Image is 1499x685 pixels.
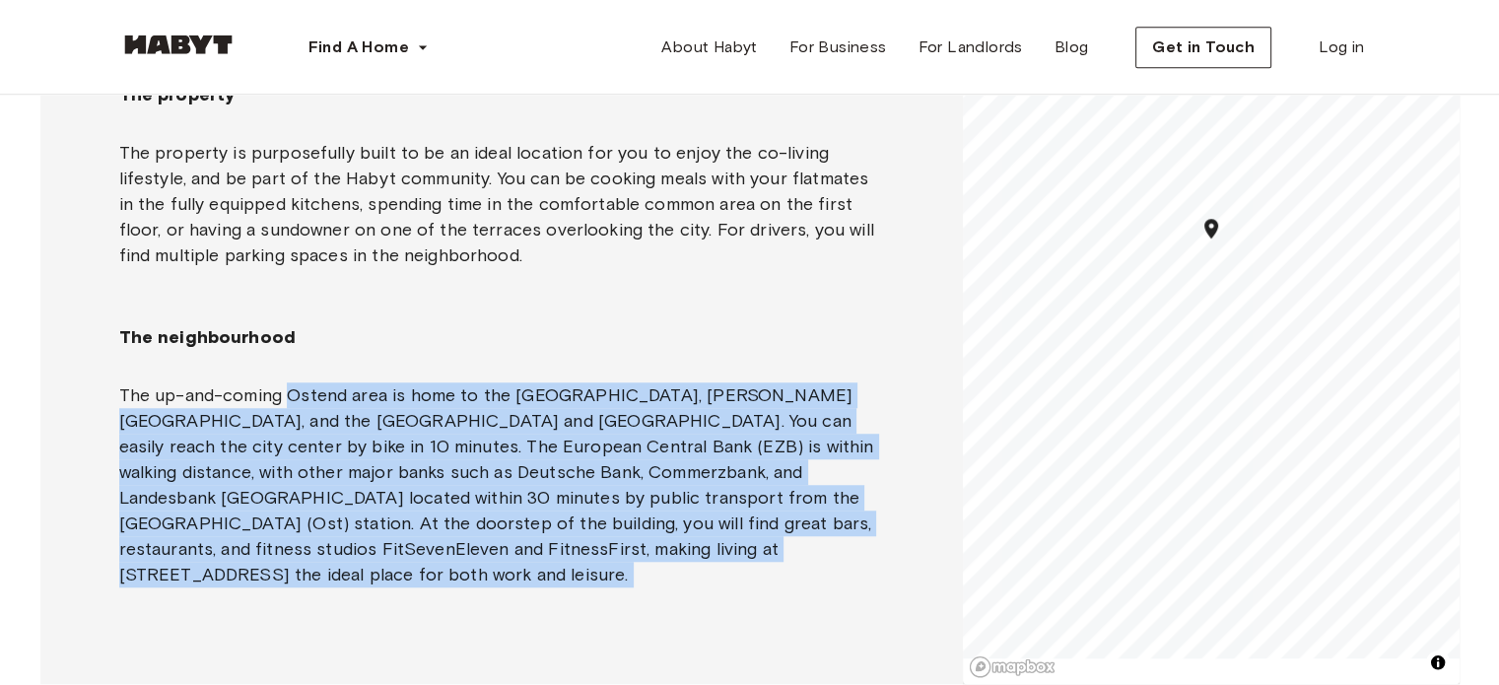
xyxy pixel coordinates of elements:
[1152,35,1255,59] span: Get in Touch
[308,35,409,59] span: Find A Home
[1319,35,1364,59] span: Log in
[119,325,884,349] span: The neighbourhood
[1199,217,1223,246] div: Map marker
[1303,28,1380,67] a: Log in
[789,35,887,59] span: For Business
[918,35,1022,59] span: For Landlords
[1055,35,1089,59] span: Blog
[119,34,238,54] img: Habyt
[1039,28,1105,67] a: Blog
[969,655,1056,678] a: Mapbox logo
[119,382,884,587] p: The up-and-coming Ostend area is home to the [GEOGRAPHIC_DATA], [PERSON_NAME][GEOGRAPHIC_DATA], a...
[1135,27,1271,68] button: Get in Touch
[902,28,1038,67] a: For Landlords
[646,28,773,67] a: About Habyt
[1432,651,1444,673] span: Toggle attribution
[661,35,757,59] span: About Habyt
[774,28,903,67] a: For Business
[119,140,884,268] p: The property is purposefully built to be an ideal location for you to enjoy the co-living lifesty...
[293,28,444,67] button: Find A Home
[119,83,884,106] span: The property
